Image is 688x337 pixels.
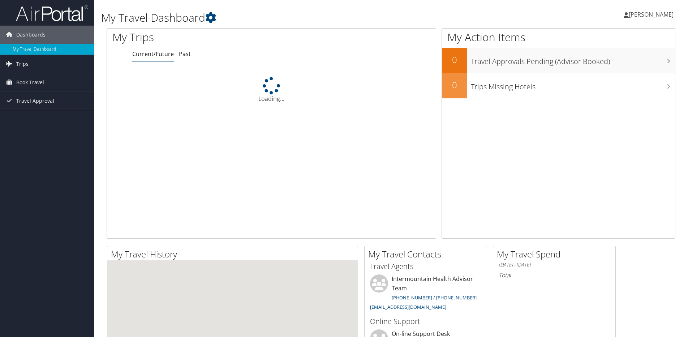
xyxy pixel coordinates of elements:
[16,55,29,73] span: Trips
[368,248,487,260] h2: My Travel Contacts
[111,248,358,260] h2: My Travel History
[629,10,674,18] span: [PERSON_NAME]
[16,73,44,91] span: Book Travel
[16,26,46,44] span: Dashboards
[442,48,675,73] a: 0Travel Approvals Pending (Advisor Booked)
[179,50,191,58] a: Past
[16,92,54,110] span: Travel Approval
[392,294,477,301] a: [PHONE_NUMBER] / [PHONE_NUMBER]
[370,261,481,272] h3: Travel Agents
[624,4,681,25] a: [PERSON_NAME]
[16,5,88,22] img: airportal-logo.png
[471,53,675,67] h3: Travel Approvals Pending (Advisor Booked)
[366,274,485,313] li: Intermountain Health Advisor Team
[442,79,467,91] h2: 0
[499,261,610,268] h6: [DATE] - [DATE]
[442,73,675,98] a: 0Trips Missing Hotels
[497,248,615,260] h2: My Travel Spend
[442,30,675,45] h1: My Action Items
[471,78,675,92] h3: Trips Missing Hotels
[499,271,610,279] h6: Total
[107,77,436,103] div: Loading...
[101,10,487,25] h1: My Travel Dashboard
[370,316,481,327] h3: Online Support
[370,304,446,310] a: [EMAIL_ADDRESS][DOMAIN_NAME]
[112,30,293,45] h1: My Trips
[442,54,467,66] h2: 0
[132,50,174,58] a: Current/Future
